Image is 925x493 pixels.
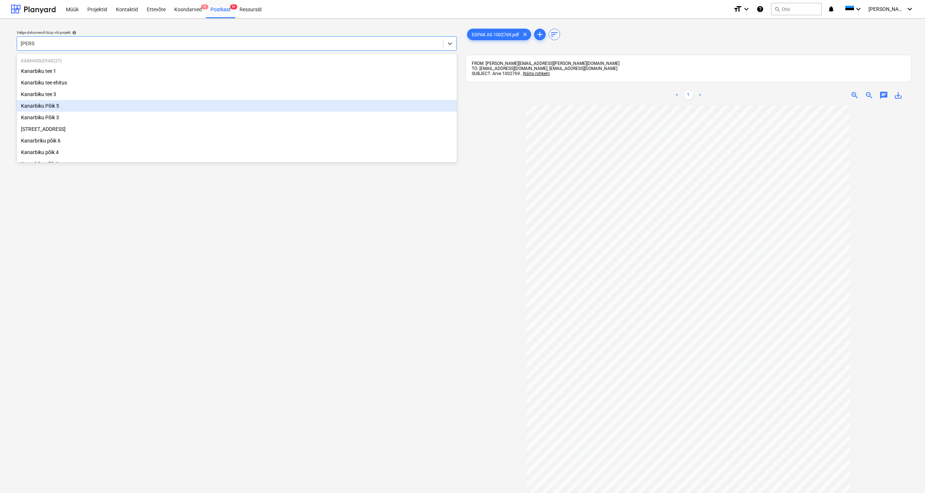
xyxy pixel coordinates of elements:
span: ... [520,71,550,76]
span: help [71,30,76,35]
a: Next page [696,91,704,100]
span: FROM: [PERSON_NAME][EMAIL_ADDRESS][PERSON_NAME][DOMAIN_NAME] [472,61,620,66]
i: keyboard_arrow_down [854,5,863,13]
div: Kanarbriku tee 7 [17,123,457,135]
div: Kanarbriku põik 6 [17,135,457,146]
span: SUBJECT: Arve 1002769 [472,71,520,76]
span: ESPAK AS 1002769.pdf [467,32,524,37]
div: Valige dokumendi tüüp või projekt [17,30,457,35]
i: keyboard_arrow_down [742,5,751,13]
div: Kanarbiku põik 2 [17,158,457,170]
div: Kanarbiku tee 3 [17,88,457,100]
p: Käimasolevad ( 27 ) [21,58,453,64]
span: zoom_in [850,91,859,100]
a: Page 1 is your current page [684,91,693,100]
span: zoom_out [865,91,874,100]
span: 9 [201,4,208,9]
span: add [536,30,544,39]
div: Kanarbiku tee 1 [17,65,457,77]
span: TO: [EMAIL_ADDRESS][DOMAIN_NAME], [EMAIL_ADDRESS][DOMAIN_NAME] [472,66,617,71]
span: Näita rohkem [523,71,550,76]
iframe: Chat Widget [889,458,925,493]
div: ESPAK AS 1002769.pdf [467,29,531,40]
span: chat [879,91,888,100]
div: Kanarbiku Põik 5 [17,100,457,112]
div: Kanarbiku põik 4 [17,146,457,158]
span: 9+ [230,4,237,9]
i: format_size [733,5,742,13]
i: notifications [828,5,835,13]
div: Kanarbiku Põik 3 [17,112,457,123]
div: Віджет чату [889,458,925,493]
button: Otsi [771,3,822,15]
a: Previous page [672,91,681,100]
span: search [774,6,780,12]
span: save_alt [894,91,903,100]
span: clear [521,30,529,39]
span: sort [550,30,559,39]
div: Kanarbiku tee ehitus [17,77,457,88]
div: [STREET_ADDRESS] [17,123,457,135]
i: Abikeskus [757,5,764,13]
span: [PERSON_NAME] [868,6,905,12]
i: keyboard_arrow_down [905,5,914,13]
